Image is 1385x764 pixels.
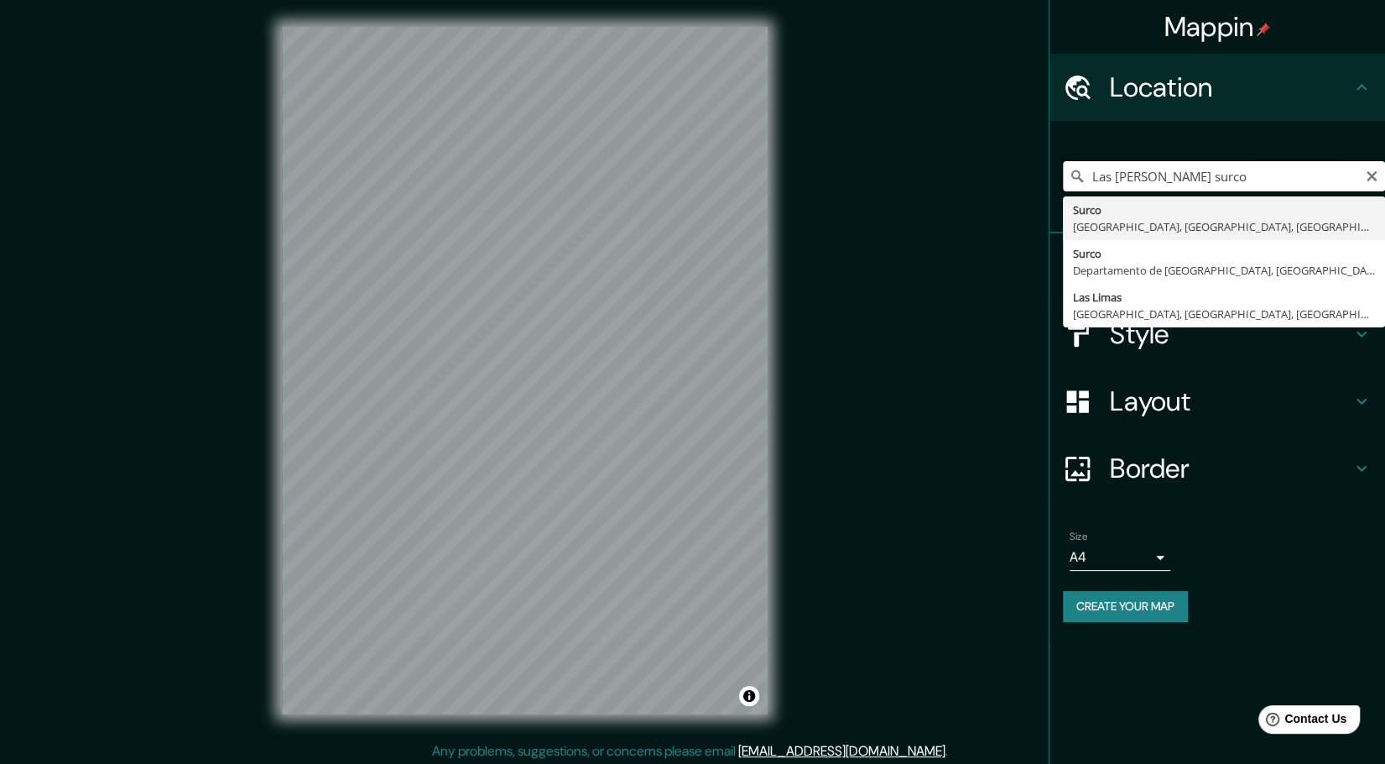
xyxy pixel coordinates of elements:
div: . [950,741,954,761]
iframe: Help widget launcher [1236,699,1367,746]
div: Surco [1073,201,1375,218]
h4: Mappin [1164,10,1271,44]
div: Border [1049,435,1385,502]
a: [EMAIL_ADDRESS][DOMAIN_NAME] [738,742,945,760]
p: Any problems, suggestions, or concerns please email . [432,741,948,761]
div: Pins [1049,233,1385,301]
canvas: Map [282,27,768,714]
div: Style [1049,301,1385,368]
h4: Style [1110,317,1351,351]
div: Layout [1049,368,1385,435]
div: Departamento de [GEOGRAPHIC_DATA], [GEOGRAPHIC_DATA] [1073,262,1375,279]
div: Surco [1073,245,1375,262]
div: A4 [1070,544,1170,571]
h4: Border [1110,452,1351,485]
div: [GEOGRAPHIC_DATA], [GEOGRAPHIC_DATA], [GEOGRAPHIC_DATA] [1073,306,1375,322]
button: Toggle attribution [739,686,759,706]
button: Clear [1365,167,1378,183]
div: [GEOGRAPHIC_DATA], [GEOGRAPHIC_DATA], [GEOGRAPHIC_DATA] [1073,218,1375,235]
div: . [948,741,950,761]
h4: Location [1110,71,1351,104]
label: Size [1070,530,1087,544]
img: pin-icon.png [1257,23,1270,36]
input: Pick your city or area [1063,161,1385,191]
button: Create your map [1063,591,1188,622]
h4: Layout [1110,385,1351,418]
div: Las Limas [1073,289,1375,306]
div: Location [1049,54,1385,121]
